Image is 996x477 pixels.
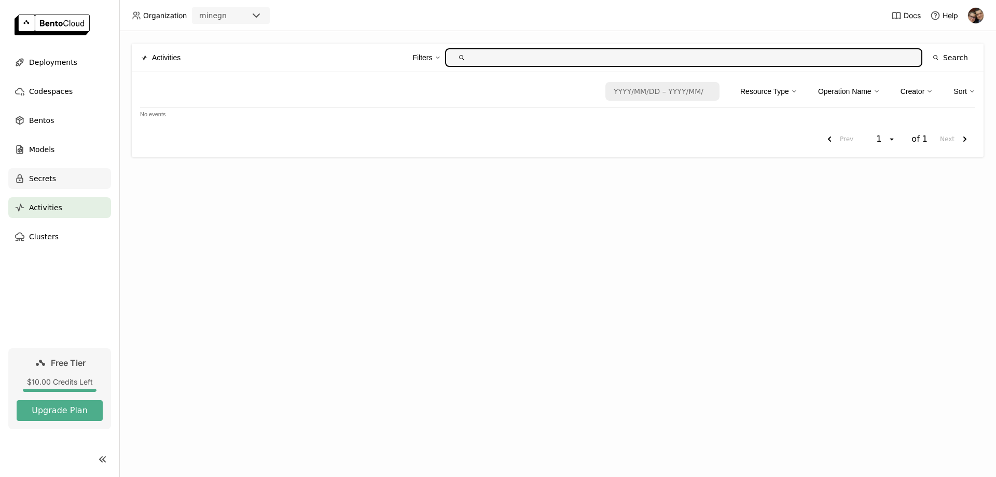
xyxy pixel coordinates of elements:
[953,80,975,102] div: Sort
[199,10,227,21] div: minegn
[29,172,56,185] span: Secrets
[818,86,872,97] div: Operation Name
[29,201,62,214] span: Activities
[8,52,111,73] a: Deployments
[8,348,111,429] a: Free Tier$10.00 Credits LeftUpgrade Plan
[412,52,432,63] div: Filters
[228,11,229,21] input: Selected minegn.
[8,226,111,247] a: Clusters
[740,86,789,97] div: Resource Type
[8,81,111,102] a: Codespaces
[29,114,54,127] span: Bentos
[968,8,984,23] img: Gustavo Sandoval
[891,10,921,21] a: Docs
[152,52,181,63] span: Activities
[901,80,933,102] div: Creator
[930,10,958,21] div: Help
[901,86,925,97] div: Creator
[8,197,111,218] a: Activities
[15,15,90,35] img: logo
[29,85,73,98] span: Codespaces
[943,11,958,20] span: Help
[51,358,86,368] span: Free Tier
[143,11,187,20] span: Organization
[904,11,921,20] span: Docs
[17,400,103,421] button: Upgrade Plan
[819,130,857,148] button: previous page. current page 1 of 1
[8,110,111,131] a: Bentos
[606,83,711,100] input: Select a date range.
[8,168,111,189] a: Secrets
[140,111,166,117] span: No events
[740,80,797,102] div: Resource Type
[29,230,59,243] span: Clusters
[818,80,880,102] div: Operation Name
[873,134,888,144] div: 1
[936,130,975,148] button: next page. current page 1 of 1
[911,134,928,144] span: of 1
[888,135,896,143] svg: open
[8,139,111,160] a: Models
[17,377,103,387] div: $10.00 Credits Left
[953,86,967,97] div: Sort
[29,56,77,69] span: Deployments
[926,48,974,67] button: Search
[412,47,440,69] div: Filters
[29,143,54,156] span: Models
